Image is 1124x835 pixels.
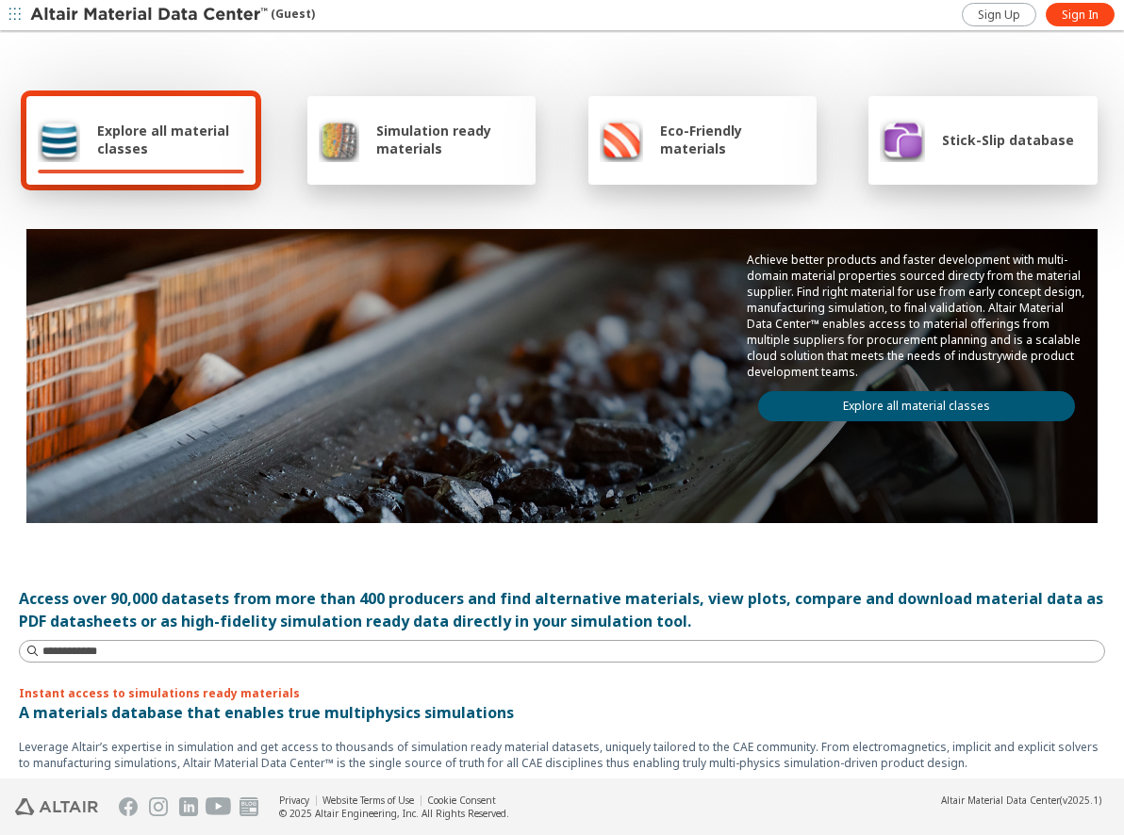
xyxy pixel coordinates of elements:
div: Access over 90,000 datasets from more than 400 producers and find alternative materials, view plo... [19,587,1105,632]
img: Eco-Friendly materials [600,117,643,162]
a: Privacy [279,794,309,807]
a: Explore all material classes [758,391,1075,421]
img: Altair Material Data Center [30,6,271,25]
a: Cookie Consent [427,794,496,807]
a: Sign Up [962,3,1036,26]
img: Stick-Slip database [880,117,925,162]
span: Sign In [1062,8,1099,23]
span: Stick-Slip database [942,131,1074,149]
span: Eco-Friendly materials [660,122,805,157]
span: Explore all material classes [97,122,244,157]
div: (Guest) [30,6,315,25]
p: Leverage Altair’s expertise in simulation and get access to thousands of simulation ready materia... [19,739,1105,771]
img: Altair Engineering [15,798,98,815]
span: Altair Material Data Center [941,794,1060,807]
p: Instant access to simulations ready materials [19,685,1105,701]
a: Website Terms of Use [322,794,414,807]
span: Sign Up [978,8,1020,23]
img: Simulation ready materials [319,117,359,162]
p: Achieve better products and faster development with multi-domain material properties sourced dire... [747,252,1086,380]
a: Sign In [1046,3,1115,26]
img: Explore all material classes [38,117,80,162]
div: © 2025 Altair Engineering, Inc. All Rights Reserved. [279,807,509,820]
div: (v2025.1) [941,794,1101,807]
span: Simulation ready materials [376,122,524,157]
p: A materials database that enables true multiphysics simulations [19,701,1105,724]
